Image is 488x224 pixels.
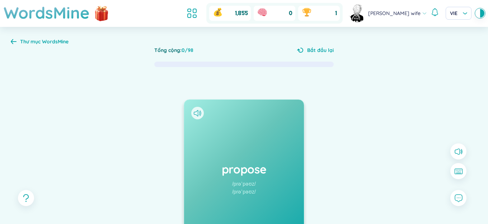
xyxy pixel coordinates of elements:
span: Bắt đầu lại [307,46,334,54]
span: Tổng cộng : [154,47,182,53]
span: VIE [450,10,467,17]
b: WordsMine [42,38,69,45]
span: 1 [335,9,337,17]
img: flashSalesIcon.a7f4f837.png [94,2,109,24]
span: Thư mục [20,38,69,45]
button: question [18,190,34,206]
div: /prəˈpəʊz/ [232,180,256,188]
h1: propose [191,161,297,177]
a: Thư mục WordsMine [11,39,69,46]
span: 0 / 98 [182,47,193,53]
span: question [22,194,30,202]
img: avatar [348,4,366,22]
a: avatar [348,4,368,22]
span: 1,855 [235,9,248,17]
span: [PERSON_NAME] wife [368,9,421,17]
span: 0 [289,9,292,17]
button: Bắt đầu lại [297,46,334,54]
div: /prəˈpəʊz/ [232,188,256,196]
